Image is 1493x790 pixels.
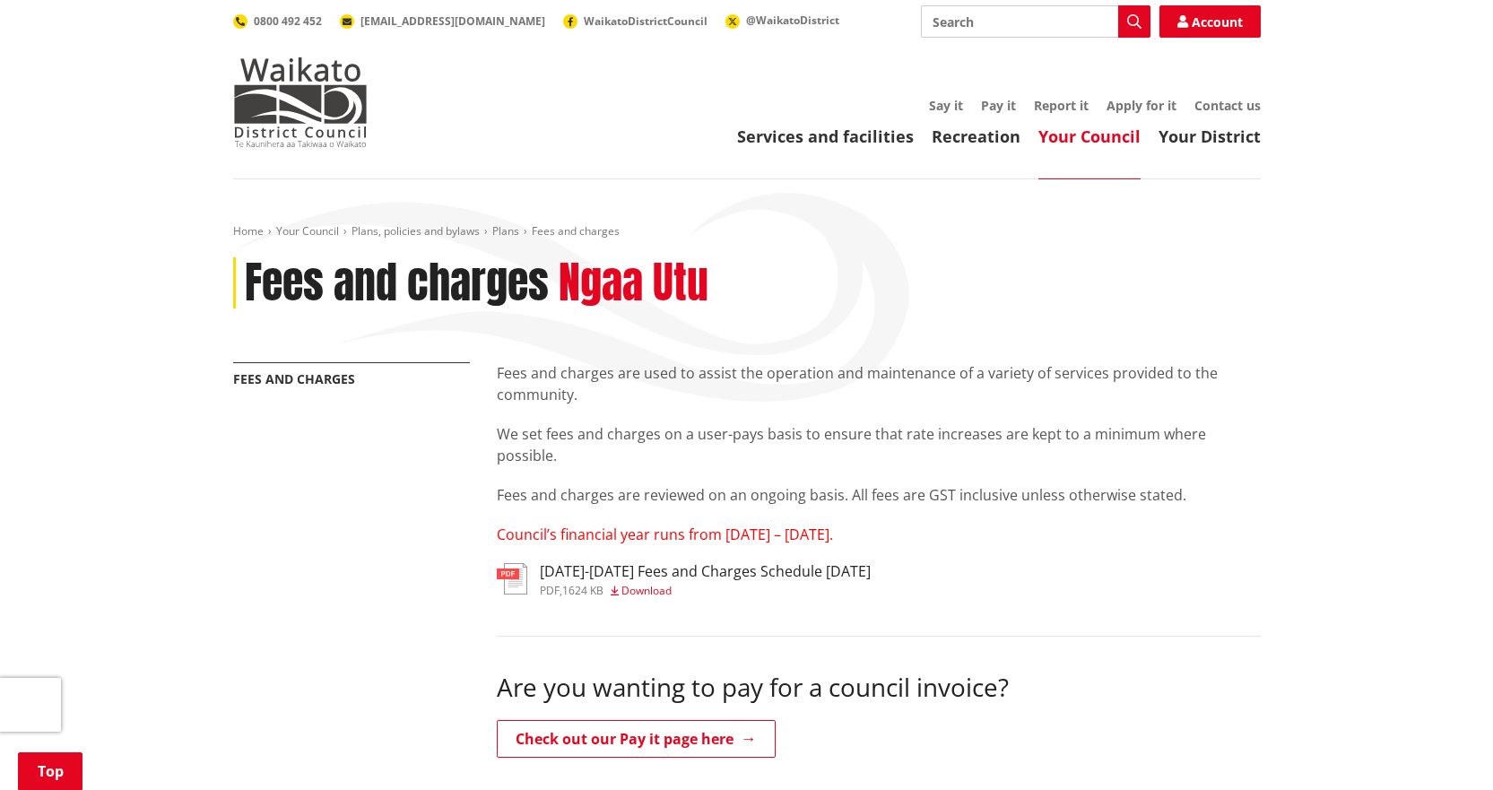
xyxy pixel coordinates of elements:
[563,13,707,29] a: WaikatoDistrictCouncil
[233,370,355,387] a: Fees and charges
[18,752,82,790] a: Top
[532,223,620,239] span: Fees and charges
[1038,126,1141,147] a: Your Council
[584,13,707,29] span: WaikatoDistrictCouncil
[621,583,672,598] span: Download
[737,126,914,147] a: Services and facilities
[921,5,1150,38] input: Search input
[276,223,339,239] a: Your Council
[233,57,368,147] img: Waikato District Council - Te Kaunihera aa Takiwaa o Waikato
[540,563,871,580] h3: [DATE]-[DATE] Fees and Charges Schedule [DATE]
[233,13,322,29] a: 0800 492 452
[497,563,527,595] img: document-pdf.svg
[492,223,519,239] a: Plans
[497,525,833,544] span: Council’s financial year runs from [DATE] – [DATE].
[352,223,480,239] a: Plans, policies and bylaws
[360,13,545,29] span: [EMAIL_ADDRESS][DOMAIN_NAME]
[254,13,322,29] span: 0800 492 452
[497,670,1009,704] span: Are you wanting to pay for a council invoice?
[540,586,871,596] div: ,
[340,13,545,29] a: [EMAIL_ADDRESS][DOMAIN_NAME]
[497,362,1261,405] p: Fees and charges are used to assist the operation and maintenance of a variety of services provid...
[497,423,1261,466] p: We set fees and charges on a user-pays basis to ensure that rate increases are kept to a minimum ...
[1194,97,1261,114] a: Contact us
[497,563,871,595] a: [DATE]-[DATE] Fees and Charges Schedule [DATE] pdf,1624 KB Download
[746,13,839,28] span: @WaikatoDistrict
[1159,126,1261,147] a: Your District
[245,257,549,309] h1: Fees and charges
[233,223,264,239] a: Home
[981,97,1016,114] a: Pay it
[929,97,963,114] a: Say it
[233,224,1261,239] nav: breadcrumb
[562,583,603,598] span: 1624 KB
[932,126,1020,147] a: Recreation
[1159,5,1261,38] a: Account
[497,484,1261,506] p: Fees and charges are reviewed on an ongoing basis. All fees are GST inclusive unless otherwise st...
[540,583,560,598] span: pdf
[725,13,839,28] a: @WaikatoDistrict
[1107,97,1176,114] a: Apply for it
[559,257,708,309] h2: Ngaa Utu
[497,720,776,758] a: Check out our Pay it page here
[1034,97,1089,114] a: Report it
